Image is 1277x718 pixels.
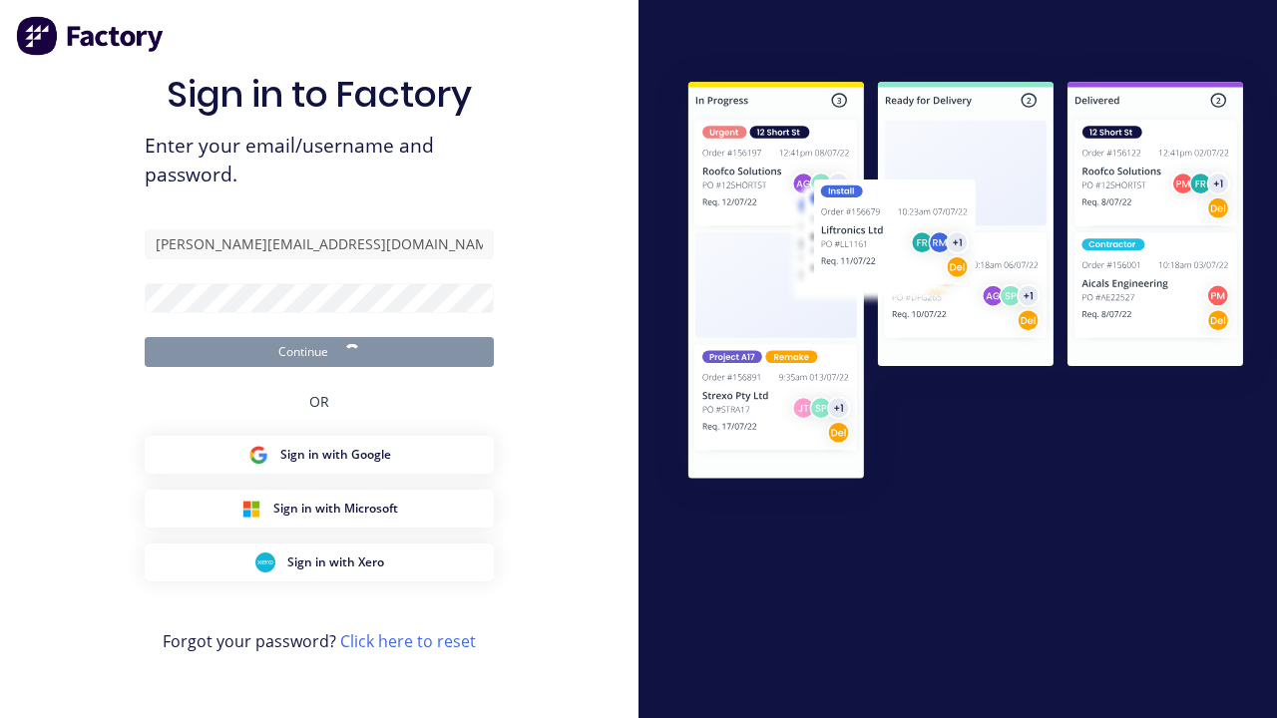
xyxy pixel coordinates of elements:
img: Sign in [654,51,1277,515]
span: Sign in with Microsoft [273,500,398,518]
input: Email/Username [145,229,494,259]
button: Xero Sign inSign in with Xero [145,543,494,581]
span: Forgot your password? [163,629,476,653]
div: OR [309,367,329,436]
button: Continue [145,337,494,367]
span: Sign in with Google [280,446,391,464]
img: Factory [16,16,166,56]
h1: Sign in to Factory [167,73,472,116]
span: Sign in with Xero [287,553,384,571]
button: Google Sign inSign in with Google [145,436,494,474]
button: Microsoft Sign inSign in with Microsoft [145,490,494,528]
img: Microsoft Sign in [241,499,261,519]
a: Click here to reset [340,630,476,652]
img: Google Sign in [248,445,268,465]
span: Enter your email/username and password. [145,132,494,189]
img: Xero Sign in [255,552,275,572]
